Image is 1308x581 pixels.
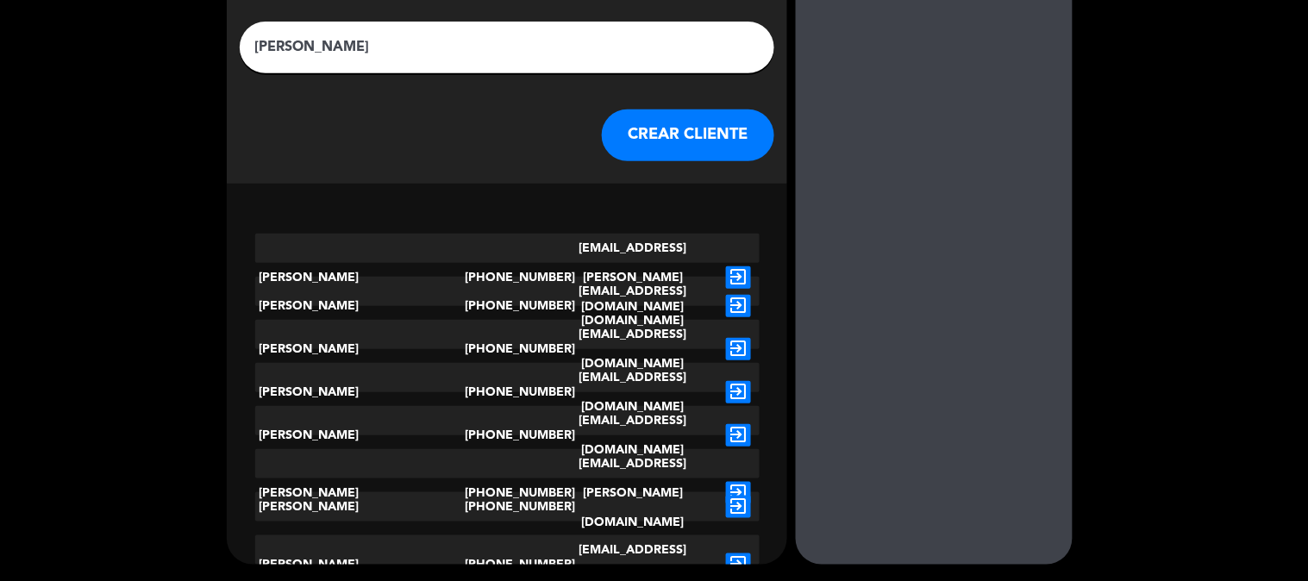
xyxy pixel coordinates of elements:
div: [EMAIL_ADDRESS][DOMAIN_NAME] [549,363,717,422]
div: [PERSON_NAME] [255,234,466,322]
div: [PERSON_NAME] [255,492,466,522]
div: [PHONE_NUMBER] [465,492,549,522]
div: [PERSON_NAME] [255,320,466,378]
i: exit_to_app [726,338,751,360]
div: [PERSON_NAME] [255,277,466,335]
div: [PHONE_NUMBER] [465,363,549,422]
i: exit_to_app [726,482,751,504]
div: [EMAIL_ADDRESS][PERSON_NAME][DOMAIN_NAME] [549,449,717,537]
div: [EMAIL_ADDRESS][DOMAIN_NAME] [549,320,717,378]
input: Escriba nombre, correo electrónico o número de teléfono... [253,35,761,59]
div: [PHONE_NUMBER] [465,277,549,335]
i: exit_to_app [726,424,751,447]
i: exit_to_app [726,553,751,576]
div: [EMAIL_ADDRESS][DOMAIN_NAME] [549,406,717,465]
i: exit_to_app [726,266,751,289]
div: [PHONE_NUMBER] [465,406,549,465]
div: [PHONE_NUMBER] [465,234,549,322]
div: [PERSON_NAME] [255,406,466,465]
i: exit_to_app [726,381,751,403]
div: [PERSON_NAME] [255,363,466,422]
div: [PHONE_NUMBER] [465,320,549,378]
i: exit_to_app [726,496,751,518]
div: [EMAIL_ADDRESS][DOMAIN_NAME] [549,277,717,335]
i: exit_to_app [726,295,751,317]
div: [PHONE_NUMBER] [465,449,549,537]
div: [EMAIL_ADDRESS][PERSON_NAME][DOMAIN_NAME] [549,234,717,322]
button: CREAR CLIENTE [602,109,774,161]
div: [PERSON_NAME] [255,449,466,537]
